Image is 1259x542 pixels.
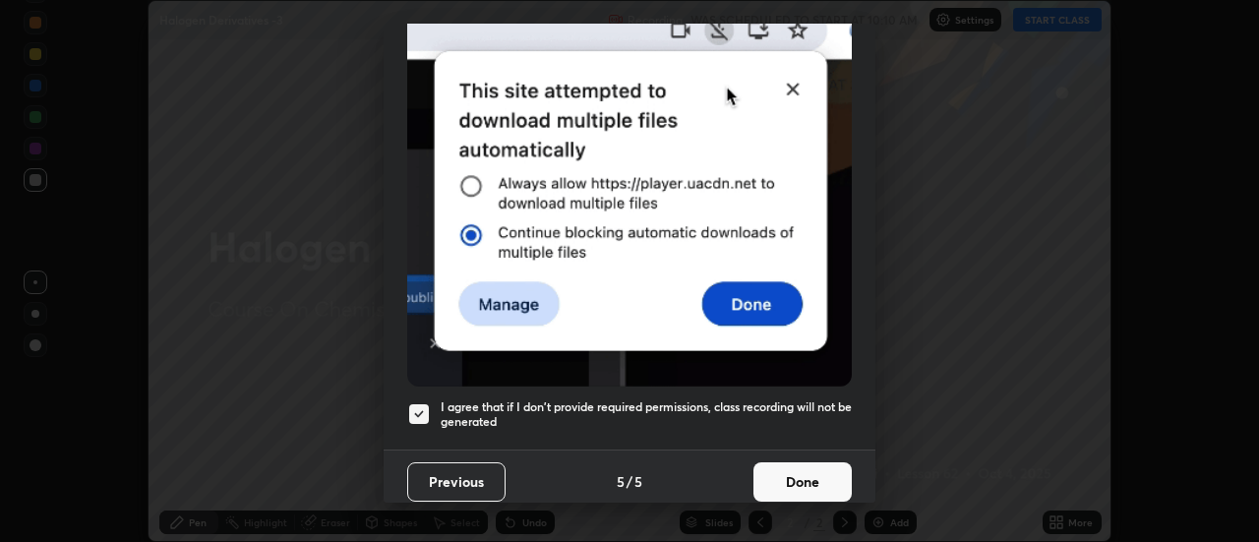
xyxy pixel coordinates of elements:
h4: 5 [634,471,642,492]
button: Previous [407,462,506,502]
h4: / [627,471,632,492]
h5: I agree that if I don't provide required permissions, class recording will not be generated [441,399,852,430]
h4: 5 [617,471,625,492]
button: Done [753,462,852,502]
